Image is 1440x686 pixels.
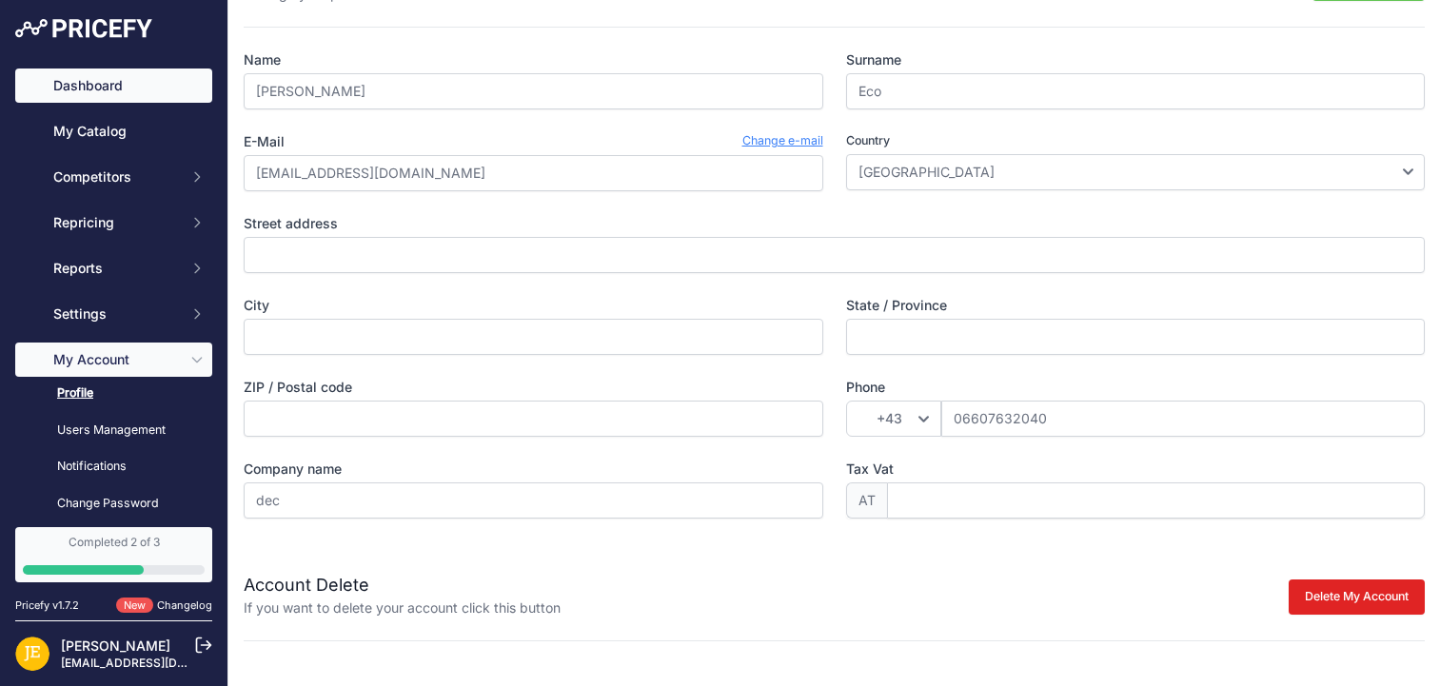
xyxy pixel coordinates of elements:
[244,598,561,617] p: If you want to delete your account click this button
[846,482,887,519] span: AT
[15,487,212,520] a: Change Password
[53,213,178,232] span: Repricing
[846,378,1426,397] label: Phone
[15,598,79,614] div: Pricefy v1.7.2
[53,167,178,186] span: Competitors
[61,637,170,654] a: [PERSON_NAME]
[244,572,561,598] h2: Account Delete
[244,214,1425,233] label: Street address
[1289,579,1425,615] button: Delete My Account
[15,377,212,410] a: Profile
[15,297,212,331] button: Settings
[15,343,212,377] button: My Account
[15,206,212,240] button: Repricing
[53,350,178,369] span: My Account
[157,598,212,612] a: Changelog
[15,414,212,447] a: Users Management
[846,296,1426,315] label: State / Province
[742,132,823,151] a: Change e-mail
[15,114,212,148] a: My Catalog
[846,50,1426,69] label: Surname
[53,259,178,278] span: Reports
[244,50,823,69] label: Name
[15,69,212,103] a: Dashboard
[15,450,212,483] a: Notifications
[244,378,823,397] label: ZIP / Postal code
[846,461,894,477] span: Tax Vat
[15,251,212,285] button: Reports
[244,460,823,479] label: Company name
[53,304,178,323] span: Settings
[15,527,212,582] a: Completed 2 of 3
[244,132,285,151] label: E-Mail
[244,296,823,315] label: City
[23,535,205,550] div: Completed 2 of 3
[61,656,260,670] a: [EMAIL_ADDRESS][DOMAIN_NAME]
[116,598,153,614] span: New
[15,160,212,194] button: Competitors
[15,19,152,38] img: Pricefy Logo
[846,132,1426,150] label: Country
